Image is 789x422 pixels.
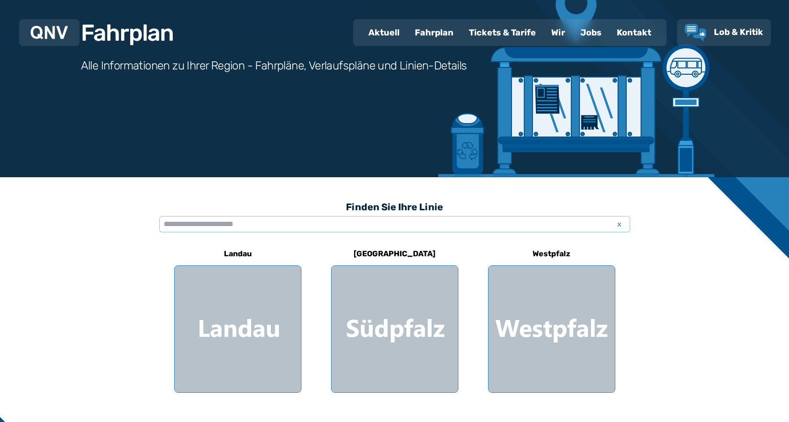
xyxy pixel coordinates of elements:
h6: Landau [220,246,256,262]
span: Lob & Kritik [714,27,763,37]
h3: Finden Sie Ihre Linie [159,196,630,217]
a: QNV Logo [31,23,68,42]
h3: Alle Informationen zu Ihrer Region - Fahrpläne, Verlaufspläne und Linien-Details [81,58,467,73]
a: Aktuell [361,20,407,45]
a: Fahrplan [407,20,461,45]
span: x [613,218,626,230]
h6: [GEOGRAPHIC_DATA] [350,246,439,262]
h6: Westpfalz [529,246,574,262]
a: Landau Region Landau [174,242,301,393]
a: [GEOGRAPHIC_DATA] Region Südpfalz [331,242,458,393]
img: QNV Logo [31,26,68,39]
a: Westpfalz Region Westpfalz [488,242,615,393]
a: Lob & Kritik [685,24,763,41]
a: Wir [544,20,573,45]
a: Kontakt [609,20,659,45]
a: Tickets & Tarife [461,20,544,45]
a: Jobs [573,20,609,45]
h1: Fahrplan [81,22,174,45]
